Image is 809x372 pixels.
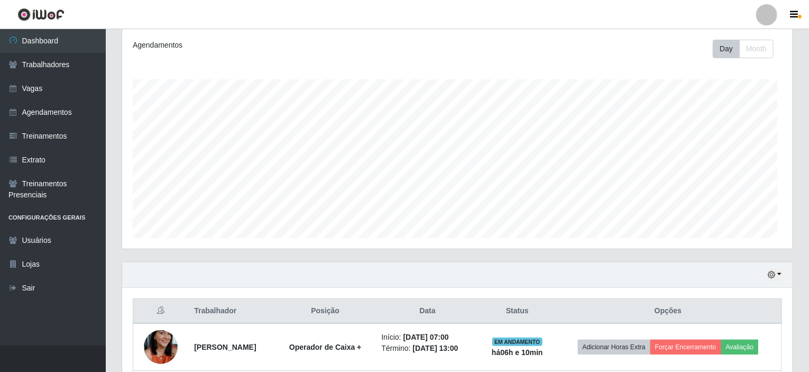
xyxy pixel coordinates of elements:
[412,344,458,352] time: [DATE] 13:00
[713,40,782,58] div: Toolbar with button groups
[275,299,375,324] th: Posição
[555,299,782,324] th: Opções
[133,40,394,51] div: Agendamentos
[650,340,721,355] button: Forçar Encerramento
[492,338,543,346] span: EM ANDAMENTO
[194,343,256,351] strong: [PERSON_NAME]
[188,299,275,324] th: Trabalhador
[721,340,759,355] button: Avaliação
[713,40,774,58] div: First group
[480,299,555,324] th: Status
[289,343,362,351] strong: Operador de Caixa +
[492,348,543,357] strong: há 06 h e 10 min
[381,332,473,343] li: Início:
[375,299,480,324] th: Data
[381,343,473,354] li: Término:
[17,8,65,21] img: CoreUI Logo
[713,40,740,58] button: Day
[739,40,774,58] button: Month
[403,333,449,341] time: [DATE] 07:00
[578,340,650,355] button: Adicionar Horas Extra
